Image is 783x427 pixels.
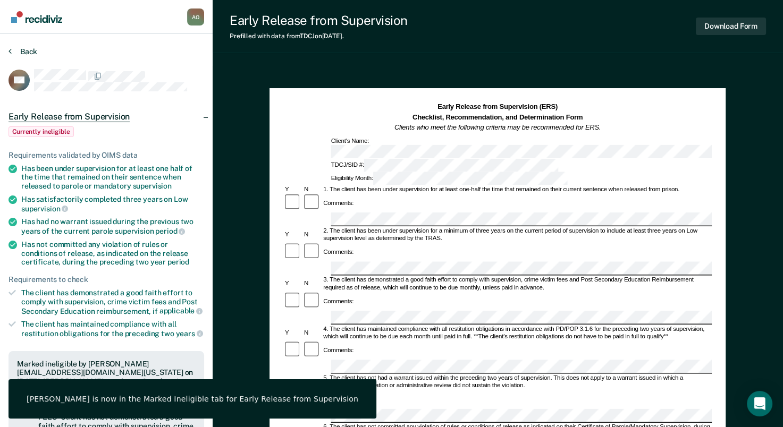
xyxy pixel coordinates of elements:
[322,346,356,354] div: Comments:
[330,172,569,185] div: Eligibility Month:
[9,112,130,122] span: Early Release from Supervision
[412,113,583,121] strong: Checklist, Recommendation, and Determination Form
[11,11,62,23] img: Recidiviz
[283,379,302,386] div: Y
[21,204,68,213] span: supervision
[322,227,712,243] div: 2. The client has been under supervision for a minimum of three years on the current period of su...
[9,275,204,284] div: Requirements to check
[21,320,204,338] div: The client has maintained compliance with all restitution obligations for the preceding two
[322,374,712,390] div: 5. The client has not had a warrant issued within the preceding two years of supervision. This do...
[17,360,196,395] div: Marked ineligible by [PERSON_NAME][EMAIL_ADDRESS][DOMAIN_NAME][US_STATE] on [DATE]. [PERSON_NAME]...
[230,13,408,28] div: Early Release from Supervision
[133,182,172,190] span: supervision
[9,151,204,160] div: Requirements validated by OIMS data
[322,199,356,207] div: Comments:
[27,394,358,404] div: [PERSON_NAME] is now in the Marked Ineligible tab for Early Release from Supervision
[9,126,74,137] span: Currently ineligible
[322,326,712,341] div: 4. The client has maintained compliance with all restitution obligations in accordance with PD/PO...
[176,329,203,338] span: years
[187,8,204,25] div: A O
[167,258,189,266] span: period
[283,231,302,238] div: Y
[9,47,37,56] button: Back
[322,297,356,305] div: Comments:
[21,288,204,315] div: The client has demonstrated a good faith effort to comply with supervision, crime victim fees and...
[283,280,302,288] div: Y
[283,186,302,193] div: Y
[322,186,712,193] div: 1. The client has been under supervision for at least one-half the time that remained on their cu...
[302,379,322,386] div: N
[187,8,204,25] button: Profile dropdown button
[322,277,712,292] div: 3. The client has demonstrated a good faith effort to comply with supervision, crime victim fees ...
[322,249,356,256] div: Comments:
[302,231,322,238] div: N
[330,159,560,172] div: TDCJ/SID #:
[21,164,204,191] div: Has been under supervision for at least one half of the time that remained on their sentence when...
[283,329,302,337] div: Y
[21,240,204,267] div: Has not committed any violation of rules or conditions of release, as indicated on the release ce...
[394,124,601,131] em: Clients who meet the following criteria may be recommended for ERS.
[747,391,772,416] div: Open Intercom Messenger
[21,195,204,213] div: Has satisfactorily completed three years on Low
[696,18,766,35] button: Download Form
[21,217,204,235] div: Has had no warrant issued during the previous two years of the current parole supervision
[302,186,322,193] div: N
[302,280,322,288] div: N
[230,32,408,40] div: Prefilled with data from TDCJ on [DATE] .
[155,227,185,235] span: period
[302,329,322,337] div: N
[437,103,558,110] strong: Early Release from Supervision (ERS)
[159,306,203,315] span: applicable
